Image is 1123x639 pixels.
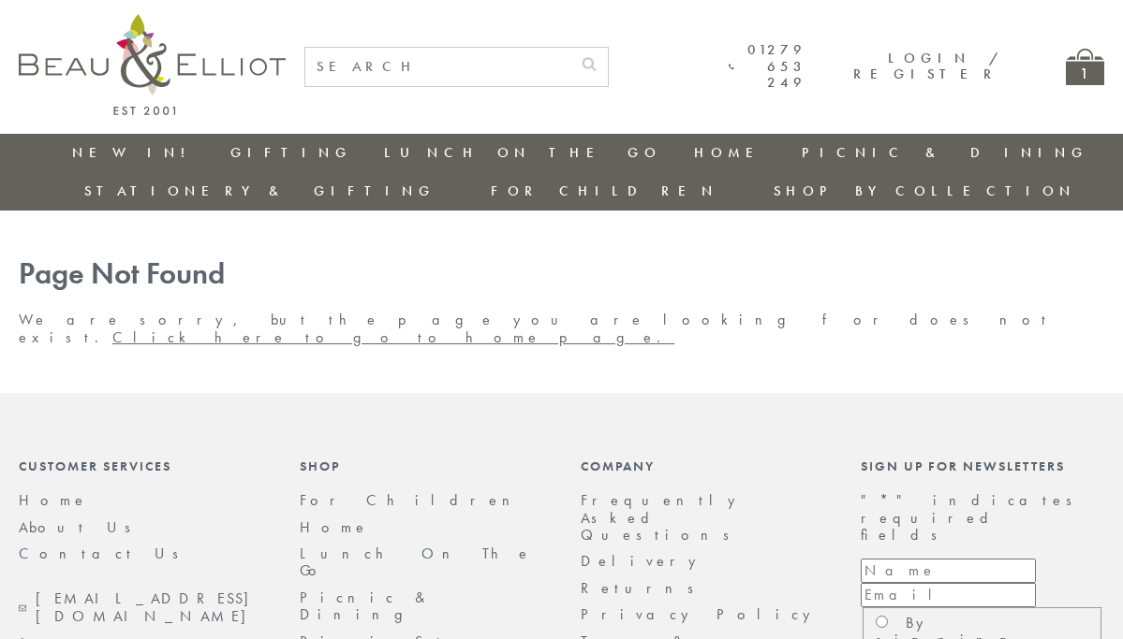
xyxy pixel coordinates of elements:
input: Email [861,583,1036,607]
a: For Children [491,182,718,200]
a: Frequently Asked Questions [581,490,746,545]
a: Returns [581,578,706,598]
a: New in! [72,143,198,162]
a: Login / Register [853,49,1000,83]
a: Picnic & Dining [300,588,432,624]
p: " " indicates required fields [861,492,1104,544]
a: Stationery & Gifting [84,182,436,200]
a: Privacy Policy [581,604,820,624]
input: SEARCH [305,48,570,86]
h1: Page Not Found [19,257,1104,292]
a: Home [19,490,88,510]
a: [EMAIL_ADDRESS][DOMAIN_NAME] [19,590,273,625]
a: Home [694,143,769,162]
a: About Us [19,517,143,537]
input: Name [861,559,1036,583]
a: Click here to go to home page. [112,327,674,347]
a: Lunch On The Go [384,143,661,162]
div: Customer Services [19,458,262,473]
a: Contact Us [19,544,191,563]
a: 01279 653 249 [729,42,806,91]
a: For Children [300,490,525,510]
div: Company [581,458,824,473]
a: Delivery [581,551,706,571]
div: Shop [300,458,543,473]
a: Home [300,517,369,537]
img: logo [19,14,286,115]
a: Picnic & Dining [802,143,1088,162]
a: Shop by collection [774,182,1076,200]
a: 1 [1066,49,1104,85]
a: Lunch On The Go [300,544,532,580]
a: Gifting [230,143,352,162]
div: Sign up for newsletters [861,458,1104,473]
